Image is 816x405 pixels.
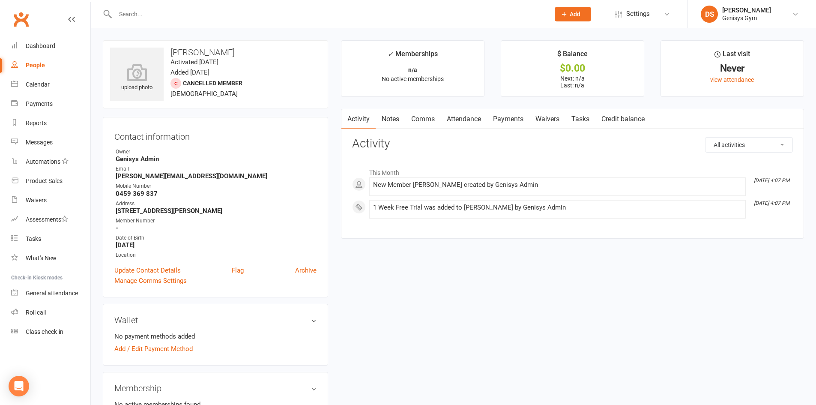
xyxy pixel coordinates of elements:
[26,158,60,165] div: Automations
[714,48,750,64] div: Last visit
[565,109,595,129] a: Tasks
[11,114,90,133] a: Reports
[11,229,90,249] a: Tasks
[376,109,405,129] a: Notes
[116,207,317,215] strong: [STREET_ADDRESS][PERSON_NAME]
[26,290,78,297] div: General attendance
[26,255,57,261] div: What's New
[11,303,90,322] a: Roll call
[441,109,487,129] a: Attendance
[26,120,47,126] div: Reports
[555,7,591,21] button: Add
[26,100,53,107] div: Payments
[26,62,45,69] div: People
[26,216,68,223] div: Assessments
[26,235,41,242] div: Tasks
[26,328,63,335] div: Class check-in
[11,249,90,268] a: What's New
[408,66,417,73] strong: n/a
[114,276,187,286] a: Manage Comms Settings
[116,148,317,156] div: Owner
[722,6,771,14] div: [PERSON_NAME]
[114,265,181,276] a: Update Contact Details
[116,165,317,173] div: Email
[170,58,218,66] time: Activated [DATE]
[183,80,242,87] span: Cancelled member
[570,11,580,18] span: Add
[352,137,793,150] h3: Activity
[509,64,636,73] div: $0.00
[116,234,317,242] div: Date of Birth
[382,75,444,82] span: No active memberships
[352,164,793,177] li: This Month
[116,200,317,208] div: Address
[9,376,29,396] div: Open Intercom Messenger
[26,81,50,88] div: Calendar
[116,182,317,190] div: Mobile Number
[116,224,317,232] strong: -
[232,265,244,276] a: Flag
[11,284,90,303] a: General attendance kiosk mode
[11,133,90,152] a: Messages
[11,322,90,342] a: Class kiosk mode
[116,241,317,249] strong: [DATE]
[26,177,63,184] div: Product Sales
[722,14,771,22] div: Genisys Gym
[116,217,317,225] div: Member Number
[116,172,317,180] strong: [PERSON_NAME][EMAIL_ADDRESS][DOMAIN_NAME]
[405,109,441,129] a: Comms
[11,171,90,191] a: Product Sales
[11,191,90,210] a: Waivers
[701,6,718,23] div: DS
[595,109,651,129] a: Credit balance
[11,210,90,229] a: Assessments
[26,139,53,146] div: Messages
[710,76,754,83] a: view attendance
[509,75,636,89] p: Next: n/a Last: n/a
[529,109,565,129] a: Waivers
[26,42,55,49] div: Dashboard
[170,69,209,76] time: Added [DATE]
[388,48,438,64] div: Memberships
[114,129,317,141] h3: Contact information
[114,315,317,325] h3: Wallet
[114,384,317,393] h3: Membership
[11,56,90,75] a: People
[114,344,193,354] a: Add / Edit Payment Method
[557,48,588,64] div: $ Balance
[114,331,317,342] li: No payment methods added
[669,64,796,73] div: Never
[110,64,164,92] div: upload photo
[373,204,742,211] div: 1 Week Free Trial was added to [PERSON_NAME] by Genisys Admin
[116,155,317,163] strong: Genisys Admin
[11,75,90,94] a: Calendar
[26,197,47,204] div: Waivers
[26,309,46,316] div: Roll call
[754,177,789,183] i: [DATE] 4:07 PM
[10,9,32,30] a: Clubworx
[116,251,317,259] div: Location
[626,4,650,24] span: Settings
[11,36,90,56] a: Dashboard
[754,200,789,206] i: [DATE] 4:07 PM
[110,48,321,57] h3: [PERSON_NAME]
[373,181,742,189] div: New Member [PERSON_NAME] created by Genisys Admin
[170,90,238,98] span: [DEMOGRAPHIC_DATA]
[487,109,529,129] a: Payments
[11,152,90,171] a: Automations
[113,8,544,20] input: Search...
[341,109,376,129] a: Activity
[11,94,90,114] a: Payments
[388,50,393,58] i: ✓
[295,265,317,276] a: Archive
[116,190,317,198] strong: 0459 369 837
